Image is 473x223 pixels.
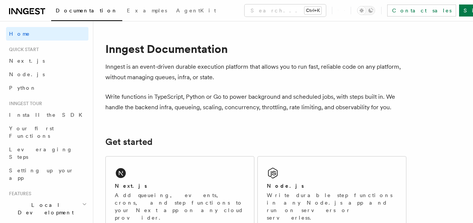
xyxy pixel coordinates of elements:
[105,42,406,56] h1: Inngest Documentation
[51,2,122,21] a: Documentation
[6,164,88,185] a: Setting up your app
[122,2,172,20] a: Examples
[357,6,375,15] button: Toggle dark mode
[6,122,88,143] a: Your first Functions
[9,125,54,139] span: Your first Functions
[115,182,147,190] h2: Next.js
[6,108,88,122] a: Install the SDK
[304,7,321,14] kbd: Ctrl+K
[6,47,39,53] span: Quick start
[6,27,88,41] a: Home
[245,5,326,17] button: Search...Ctrl+K
[127,8,167,14] span: Examples
[56,8,118,14] span: Documentation
[387,5,456,17] a: Contact sales
[6,143,88,164] a: Leveraging Steps
[6,81,88,95] a: Python
[267,182,304,190] h2: Node.js
[6,198,88,219] button: Local Development
[6,201,82,216] span: Local Development
[267,191,397,221] p: Write durable step functions in any Node.js app and run on servers or serverless.
[9,30,30,38] span: Home
[176,8,216,14] span: AgentKit
[6,191,31,197] span: Features
[9,71,45,77] span: Node.js
[6,101,42,107] span: Inngest tour
[9,167,74,181] span: Setting up your app
[6,54,88,68] a: Next.js
[172,2,221,20] a: AgentKit
[105,92,406,113] p: Write functions in TypeScript, Python or Go to power background and scheduled jobs, with steps bu...
[9,112,87,118] span: Install the SDK
[105,137,152,147] a: Get started
[6,68,88,81] a: Node.js
[9,85,37,91] span: Python
[105,62,406,83] p: Inngest is an event-driven durable execution platform that allows you to run fast, reliable code ...
[9,58,45,64] span: Next.js
[115,191,245,221] p: Add queueing, events, crons, and step functions to your Next app on any cloud provider.
[9,146,73,160] span: Leveraging Steps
